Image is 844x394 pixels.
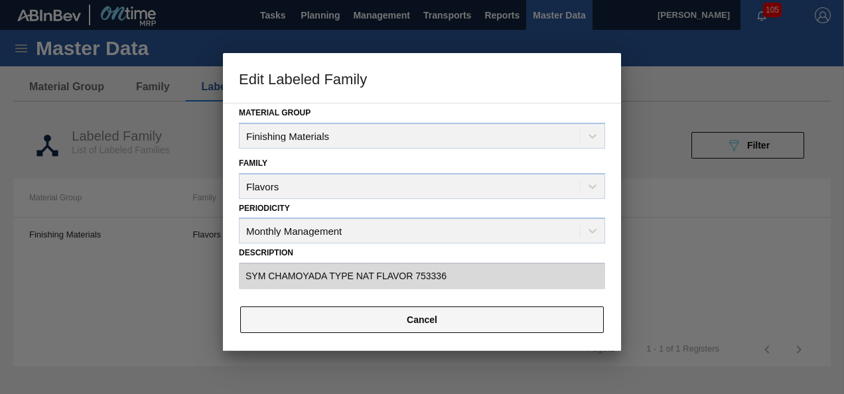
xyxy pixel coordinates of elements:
label: Family [239,159,267,168]
button: Cancel [240,306,604,333]
h3: Edit Labeled Family [223,53,621,103]
label: Periodicity [239,204,290,213]
label: Description [239,243,605,263]
label: Material Group [239,108,311,117]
